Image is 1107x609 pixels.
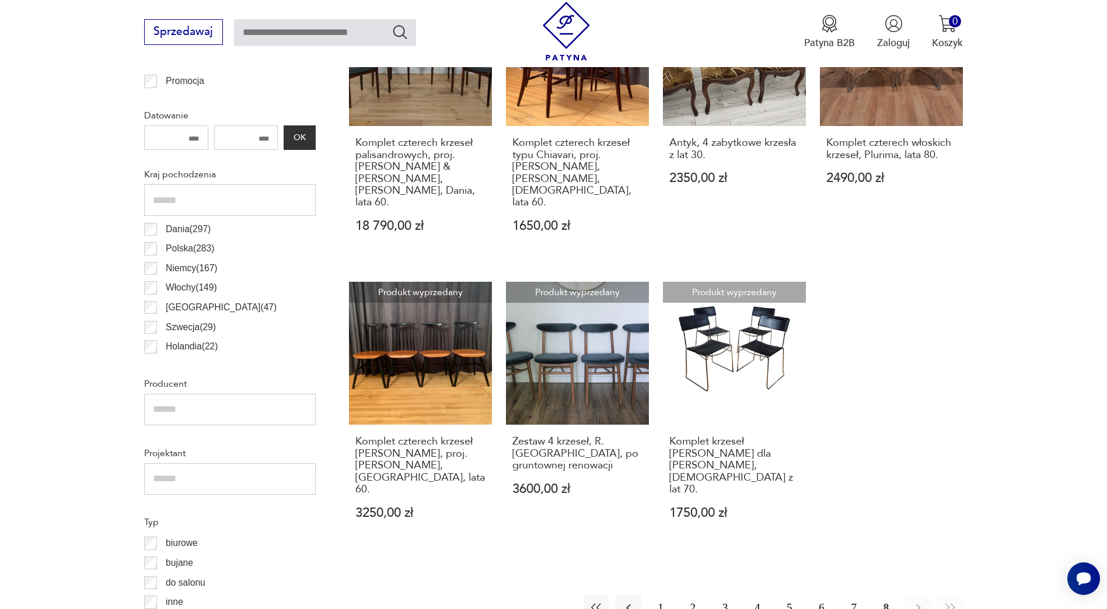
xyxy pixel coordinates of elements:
button: OK [284,125,315,150]
p: Datowanie [144,108,316,123]
p: Szwecja ( 29 ) [166,320,216,335]
button: Sprzedawaj [144,19,223,45]
iframe: Smartsupp widget button [1067,562,1100,595]
a: Sprzedawaj [144,28,223,37]
p: 3250,00 zł [355,507,486,519]
p: 2350,00 zł [669,172,799,184]
a: Produkt wyprzedanyKomplet czterech krzeseł Fanett, proj. Ilmari Tapiovaara, Finlandia, lata 60.Ko... [349,282,492,546]
p: Kraj pochodzenia [144,167,316,182]
p: Projektant [144,446,316,461]
a: Ikona medaluPatyna B2B [804,15,855,50]
p: Typ [144,514,316,530]
p: Producent [144,376,316,391]
p: Niemcy ( 167 ) [166,261,217,276]
img: Patyna - sklep z meblami i dekoracjami vintage [537,2,596,61]
p: Zaloguj [877,36,910,50]
p: Holandia ( 22 ) [166,339,218,354]
img: Ikona medalu [820,15,839,33]
h3: Komplet czterech krzeseł [PERSON_NAME], proj. [PERSON_NAME], [GEOGRAPHIC_DATA], lata 60. [355,436,486,495]
div: 0 [949,15,961,27]
p: Polska ( 283 ) [166,241,214,256]
p: Patyna B2B [804,36,855,50]
button: Zaloguj [877,15,910,50]
p: Dania ( 297 ) [166,222,211,237]
a: Produkt wyprzedanyZestaw 4 krzeseł, R. Hałas, po gruntownej renowacjiZestaw 4 krzeseł, R. [GEOGRA... [506,282,649,546]
button: Patyna B2B [804,15,855,50]
p: biurowe [166,535,198,551]
h3: Zestaw 4 krzeseł, R. [GEOGRAPHIC_DATA], po gruntownej renowacji [512,436,642,471]
p: 1750,00 zł [669,507,799,519]
p: 18 790,00 zł [355,220,486,232]
p: Czechy ( 20 ) [166,359,212,374]
h3: Komplet krzeseł [PERSON_NAME] dla [PERSON_NAME], [DEMOGRAPHIC_DATA] z lat 70. [669,436,799,495]
h3: Antyk, 4 zabytkowe krzesła z lat 30. [669,137,799,161]
p: do salonu [166,575,205,590]
p: 2490,00 zł [826,172,956,184]
p: 3600,00 zł [512,483,642,495]
h3: Komplet czterech krzeseł typu Chiavari, proj. [PERSON_NAME], [PERSON_NAME], [DEMOGRAPHIC_DATA], l... [512,137,642,208]
p: [GEOGRAPHIC_DATA] ( 47 ) [166,300,277,315]
h3: Komplet czterech włoskich krzeseł, Plurima, lata 80. [826,137,956,161]
h3: Komplet czterech krzeseł palisandrowych, proj. [PERSON_NAME] & [PERSON_NAME], [PERSON_NAME], Dani... [355,137,486,208]
button: 0Koszyk [932,15,963,50]
a: Produkt wyprzedanyKomplet krzeseł G. Belotti dla Alias, Włochy z lat 70.Komplet krzeseł [PERSON_N... [663,282,806,546]
img: Ikonka użytkownika [885,15,903,33]
p: Promocja [166,73,204,89]
p: Włochy ( 149 ) [166,280,217,295]
p: Koszyk [932,36,963,50]
button: Szukaj [392,23,408,40]
img: Ikona koszyka [938,15,956,33]
p: bujane [166,555,193,570]
p: 1650,00 zł [512,220,642,232]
